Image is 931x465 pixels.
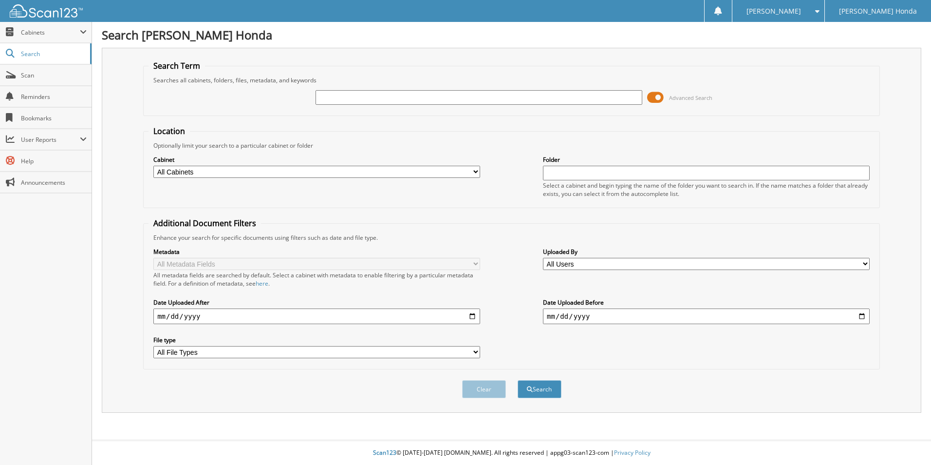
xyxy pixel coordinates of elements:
[10,4,83,18] img: scan123-logo-white.svg
[149,141,875,150] div: Optionally limit your search to a particular cabinet or folder
[373,448,396,457] span: Scan123
[153,248,480,256] label: Metadata
[746,8,801,14] span: [PERSON_NAME]
[543,309,870,324] input: end
[21,114,87,122] span: Bookmarks
[256,279,268,288] a: here
[21,71,87,79] span: Scan
[21,93,87,101] span: Reminders
[153,309,480,324] input: start
[21,178,87,187] span: Announcements
[21,50,85,58] span: Search
[839,8,917,14] span: [PERSON_NAME] Honda
[149,218,261,229] legend: Additional Document Filters
[153,155,480,164] label: Cabinet
[518,380,561,398] button: Search
[149,76,875,84] div: Searches all cabinets, folders, files, metadata, and keywords
[153,298,480,307] label: Date Uploaded After
[21,136,80,144] span: User Reports
[21,28,80,37] span: Cabinets
[92,441,931,465] div: © [DATE]-[DATE] [DOMAIN_NAME]. All rights reserved | appg03-scan123-com |
[543,298,870,307] label: Date Uploaded Before
[149,60,205,71] legend: Search Term
[462,380,506,398] button: Clear
[614,448,651,457] a: Privacy Policy
[21,157,87,165] span: Help
[149,233,875,242] div: Enhance your search for specific documents using filters such as date and file type.
[149,126,190,136] legend: Location
[153,336,480,344] label: File type
[153,271,480,288] div: All metadata fields are searched by default. Select a cabinet with metadata to enable filtering b...
[669,94,712,101] span: Advanced Search
[543,248,870,256] label: Uploaded By
[102,27,921,43] h1: Search [PERSON_NAME] Honda
[543,181,870,198] div: Select a cabinet and begin typing the name of the folder you want to search in. If the name match...
[543,155,870,164] label: Folder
